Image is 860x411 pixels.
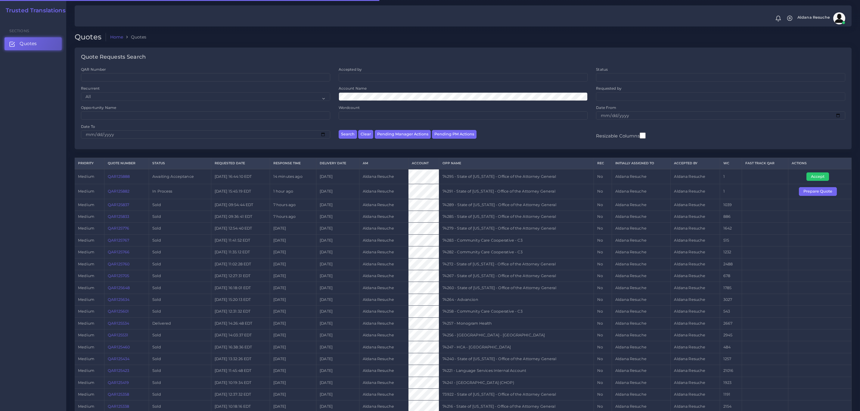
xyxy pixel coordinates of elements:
[81,67,106,72] label: QAR Number
[149,258,211,270] td: Sold
[270,234,316,246] td: [DATE]
[671,306,720,317] td: Aldana Resuche
[612,258,670,270] td: Aldana Resuche
[78,321,94,326] span: medium
[439,365,594,377] td: 74221 - Language Services Internal Account
[439,377,594,388] td: 74241 - [GEOGRAPHIC_DATA] (CHOP)
[108,202,129,207] a: QAR125837
[81,54,146,60] h4: Quote Requests Search
[671,317,720,329] td: Aldana Resuche
[671,389,720,400] td: Aldana Resuche
[439,223,594,234] td: 74279 - State of [US_STATE] - Office of the Attorney General
[316,341,359,353] td: [DATE]
[108,357,129,361] a: QAR125434
[78,333,94,337] span: medium
[720,353,742,365] td: 1257
[108,321,129,326] a: QAR125534
[211,353,270,365] td: [DATE] 13:32:26 EDT
[359,365,408,377] td: Aldana Resuche
[149,246,211,258] td: Sold
[358,130,373,139] button: Clear
[149,169,211,184] td: Awaiting Acceptance
[149,329,211,341] td: Sold
[720,389,742,400] td: 1191
[439,169,594,184] td: 74295 - State of [US_STATE] - Office of the Attorney General
[594,184,612,199] td: No
[594,199,612,211] td: No
[78,214,94,219] span: medium
[720,169,742,184] td: 1
[612,234,670,246] td: Aldana Resuche
[671,365,720,377] td: Aldana Resuche
[78,202,94,207] span: medium
[316,353,359,365] td: [DATE]
[339,105,360,110] label: Wordcount
[594,353,612,365] td: No
[720,158,742,169] th: WC
[359,223,408,234] td: Aldana Resuche
[439,184,594,199] td: 74291 - State of [US_STATE] - Office of the Attorney General
[9,29,29,33] span: Sections
[270,270,316,282] td: [DATE]
[149,294,211,305] td: Sold
[211,329,270,341] td: [DATE] 14:03:37 EDT
[270,353,316,365] td: [DATE]
[799,187,837,196] button: Prepare Quote
[671,199,720,211] td: Aldana Resuche
[612,169,670,184] td: Aldana Resuche
[2,7,66,14] h2: Trusted Translations
[612,329,670,341] td: Aldana Resuche
[359,270,408,282] td: Aldana Resuche
[108,238,129,243] a: QAR125767
[612,365,670,377] td: Aldana Resuche
[211,234,270,246] td: [DATE] 11:41:52 EDT
[316,184,359,199] td: [DATE]
[720,377,742,388] td: 1923
[359,246,408,258] td: Aldana Resuche
[359,329,408,341] td: Aldana Resuche
[316,158,359,169] th: Delivery Date
[594,169,612,184] td: No
[359,306,408,317] td: Aldana Resuche
[78,286,94,290] span: medium
[375,130,431,139] button: Pending Manager Actions
[594,270,612,282] td: No
[439,270,594,282] td: 74267 - State of [US_STATE] - Office of the Attorney General
[149,223,211,234] td: Sold
[720,270,742,282] td: 678
[359,199,408,211] td: Aldana Resuche
[359,158,408,169] th: AM
[149,353,211,365] td: Sold
[797,16,830,20] span: Aldana Resuche
[671,329,720,341] td: Aldana Resuche
[671,377,720,388] td: Aldana Resuche
[439,258,594,270] td: 74272 - State of [US_STATE] - Office of the Attorney General
[270,223,316,234] td: [DATE]
[316,389,359,400] td: [DATE]
[75,33,106,42] h2: Quotes
[408,158,439,169] th: Account
[359,377,408,388] td: Aldana Resuche
[211,270,270,282] td: [DATE] 12:27:31 EDT
[316,377,359,388] td: [DATE]
[612,199,670,211] td: Aldana Resuche
[211,365,270,377] td: [DATE] 11:45:48 EDT
[596,86,622,91] label: Requested by
[270,329,316,341] td: [DATE]
[359,353,408,365] td: Aldana Resuche
[108,309,129,314] a: QAR125601
[594,317,612,329] td: No
[359,341,408,353] td: Aldana Resuche
[720,282,742,294] td: 1785
[316,282,359,294] td: [DATE]
[270,282,316,294] td: [DATE]
[270,365,316,377] td: [DATE]
[104,158,149,169] th: Quote Number
[81,86,100,91] label: Recurrent
[671,341,720,353] td: Aldana Resuche
[149,317,211,329] td: Delivered
[799,189,841,193] a: Prepare Quote
[110,34,123,40] a: Home
[439,282,594,294] td: 74260 - State of [US_STATE] - Office of the Attorney General
[612,377,670,388] td: Aldana Resuche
